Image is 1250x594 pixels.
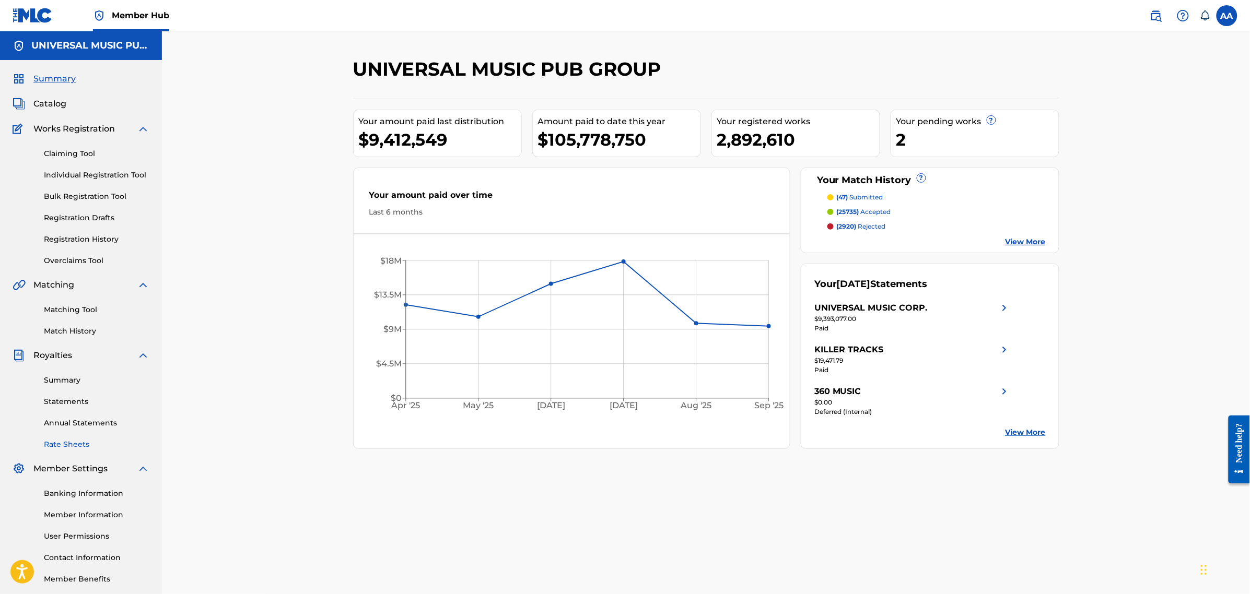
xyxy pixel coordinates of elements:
div: Notifications [1200,10,1210,21]
div: Your amount paid last distribution [359,115,521,128]
a: Annual Statements [44,418,149,429]
div: Paid [814,324,1011,333]
div: Deferred (Internal) [814,407,1011,417]
img: Accounts [13,40,25,52]
div: Your Statements [814,277,928,291]
span: [DATE] [837,278,871,290]
div: Amount paid to date this year [538,115,700,128]
div: 2 [896,128,1059,151]
div: $9,393,077.00 [814,314,1011,324]
p: rejected [837,222,886,231]
img: Matching [13,279,26,291]
img: expand [137,279,149,291]
img: right chevron icon [998,343,1011,356]
img: expand [137,462,149,475]
a: Overclaims Tool [44,255,149,266]
img: help [1177,9,1189,22]
span: Member Settings [33,462,108,475]
h5: UNIVERSAL MUSIC PUB GROUP [31,40,149,52]
a: 360 MUSICright chevron icon$0.00Deferred (Internal) [814,385,1011,417]
a: (2920) rejected [827,222,1046,231]
span: ? [987,116,996,124]
a: Registration History [44,234,149,245]
img: Works Registration [13,123,26,135]
tspan: $9M [383,325,402,335]
img: right chevron icon [998,302,1011,314]
a: Match History [44,326,149,337]
a: Statements [44,396,149,407]
span: Works Registration [33,123,115,135]
a: View More [1006,236,1046,247]
span: ? [917,174,926,182]
tspan: Aug '25 [680,400,711,410]
a: CatalogCatalog [13,98,66,110]
div: Help [1173,5,1194,26]
span: Royalties [33,349,72,362]
a: Bulk Registration Tool [44,191,149,202]
iframe: Resource Center [1221,408,1250,492]
a: Claiming Tool [44,148,149,159]
tspan: Apr '25 [391,400,420,410]
h2: UNIVERSAL MUSIC PUB GROUP [353,57,667,81]
a: Public Search [1146,5,1166,26]
iframe: Chat Widget [1198,544,1250,594]
tspan: $13.5M [374,290,402,300]
span: (2920) [837,222,857,230]
a: Registration Drafts [44,212,149,223]
img: Royalties [13,349,25,362]
tspan: Sep '25 [754,400,784,410]
div: User Menu [1217,5,1237,26]
span: (25735) [837,208,859,216]
a: KILLER TRACKSright chevron icon$19,471.79Paid [814,343,1011,375]
img: right chevron icon [998,385,1011,398]
span: Matching [33,279,74,291]
tspan: [DATE] [537,400,565,410]
div: KILLER TRACKS [814,343,884,356]
tspan: $0 [391,394,402,403]
img: expand [137,349,149,362]
img: Catalog [13,98,25,110]
div: 360 MUSIC [814,385,861,398]
a: Rate Sheets [44,439,149,450]
img: Top Rightsholder [93,9,106,22]
div: Your amount paid over time [369,189,775,207]
div: Your registered works [717,115,880,128]
p: accepted [837,207,891,217]
img: Summary [13,73,25,85]
tspan: [DATE] [610,400,638,410]
a: Matching Tool [44,304,149,315]
tspan: $4.5M [376,359,402,369]
div: 2,892,610 [717,128,880,151]
a: (47) submitted [827,193,1046,202]
a: View More [1006,427,1046,438]
a: Member Information [44,509,149,520]
a: Contact Information [44,552,149,563]
span: Catalog [33,98,66,110]
img: expand [137,123,149,135]
a: User Permissions [44,531,149,542]
div: Drag [1201,554,1207,586]
div: $9,412,549 [359,128,521,151]
tspan: $18M [380,256,402,266]
img: Member Settings [13,462,25,475]
div: $0.00 [814,398,1011,407]
img: search [1150,9,1162,22]
a: Banking Information [44,488,149,499]
span: Member Hub [112,9,169,21]
span: Summary [33,73,76,85]
a: Member Benefits [44,574,149,585]
a: Individual Registration Tool [44,170,149,181]
img: MLC Logo [13,8,53,23]
div: UNIVERSAL MUSIC CORP. [814,302,928,314]
div: Last 6 months [369,207,775,218]
a: SummarySummary [13,73,76,85]
a: UNIVERSAL MUSIC CORP.right chevron icon$9,393,077.00Paid [814,302,1011,333]
p: submitted [837,193,883,202]
a: Summary [44,375,149,386]
div: Your Match History [814,173,1046,187]
span: (47) [837,193,848,201]
div: Your pending works [896,115,1059,128]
